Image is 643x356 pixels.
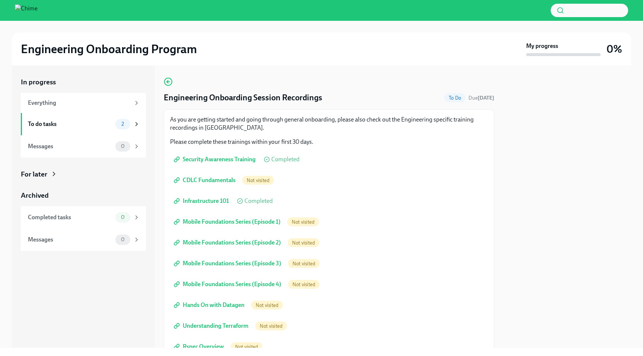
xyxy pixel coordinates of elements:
span: Not visited [255,323,287,329]
a: Messages0 [21,135,146,158]
span: Mobile Foundations Series (Episode 4) [175,281,281,288]
h2: Engineering Onboarding Program [21,42,197,56]
span: Understanding Terraform [175,322,249,330]
span: Due [468,95,494,101]
a: Hands On with Datagen [170,298,250,313]
a: For later [21,169,146,179]
a: Mobile Foundations Series (Episode 2) [170,235,286,250]
a: To do tasks2 [21,113,146,135]
a: Archived [21,191,146,200]
span: September 10th, 2025 15:00 [468,94,494,101]
div: Messages [28,236,112,244]
span: Mobile Foundations Series (Episode 1) [175,218,281,226]
strong: My progress [526,42,558,50]
a: Mobile Foundations Series (Episode 1) [170,214,286,229]
span: Mobile Foundations Series (Episode 2) [175,239,281,246]
a: Mobile Foundations Series (Episode 4) [170,277,287,292]
span: To Do [444,95,466,101]
a: Rspec Overview [170,339,229,354]
span: Hands On with Datagen [175,301,244,309]
span: Completed [271,156,300,162]
span: Not visited [251,302,283,308]
span: 0 [116,214,129,220]
span: Security Awareness Training [175,156,256,163]
span: 2 [117,121,128,127]
span: Rspec Overview [175,343,224,350]
a: Understanding Terraform [170,318,254,333]
span: CDLC Fundamentals [175,177,236,184]
h3: 0% [607,42,622,56]
div: For later [21,169,47,179]
span: Not visited [288,240,319,246]
a: Mobile Foundations Series (Episode 3) [170,256,287,271]
div: Everything [28,99,130,107]
a: Completed tasks0 [21,206,146,229]
span: Not visited [287,219,319,225]
a: Security Awareness Training [170,152,261,167]
a: Messages0 [21,229,146,251]
a: In progress [21,77,146,87]
p: As you are getting started and going through general onboarding, please also check out the Engine... [170,116,488,132]
div: Messages [28,142,112,151]
a: CDLC Fundamentals [170,173,241,188]
h4: Engineering Onboarding Session Recordings [164,92,322,103]
span: 0 [116,237,129,242]
div: To do tasks [28,120,112,128]
span: Not visited [288,261,320,266]
span: Infrastructure 101 [175,197,229,205]
strong: [DATE] [478,95,494,101]
span: Not visited [288,282,320,287]
a: Everything [21,93,146,113]
span: Completed [244,198,273,204]
span: 0 [116,143,129,149]
img: Chime [15,4,38,16]
span: Not visited [231,344,262,350]
a: Infrastructure 101 [170,194,234,208]
span: Not visited [242,178,274,183]
span: Mobile Foundations Series (Episode 3) [175,260,281,267]
p: Please complete these trainings within your first 30 days. [170,138,488,146]
div: Completed tasks [28,213,112,221]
